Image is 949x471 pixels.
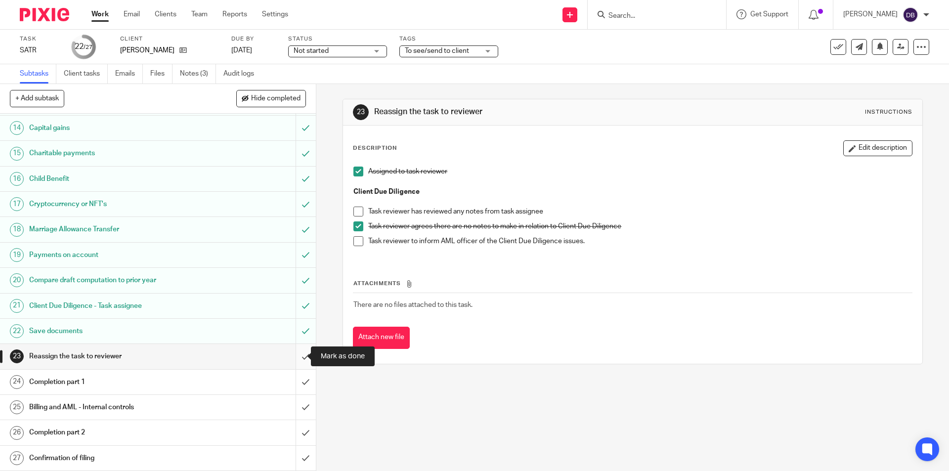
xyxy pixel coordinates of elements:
h1: Completion part 1 [29,375,200,389]
div: 21 [10,299,24,313]
input: Search [607,12,696,21]
label: Status [288,35,387,43]
a: Work [91,9,109,19]
span: Not started [294,47,329,54]
label: Due by [231,35,276,43]
h1: Reassign the task to reviewer [374,107,654,117]
div: 16 [10,172,24,186]
h1: Payments on account [29,248,200,262]
p: [PERSON_NAME] [843,9,898,19]
a: Audit logs [223,64,261,84]
span: Hide completed [251,95,301,103]
div: 14 [10,121,24,135]
a: Files [150,64,173,84]
img: Pixie [20,8,69,21]
p: [PERSON_NAME] [120,45,174,55]
span: [DATE] [231,47,252,54]
h1: Marriage Allowance Transfer [29,222,200,237]
div: 23 [353,104,369,120]
div: Instructions [865,108,912,116]
a: Clients [155,9,176,19]
p: Task reviewer agrees there are no notes to make in relation to Client Due Diligence [368,221,911,231]
div: 20 [10,273,24,287]
span: There are no files attached to this task. [353,301,473,308]
div: 22 [10,324,24,338]
h1: Save documents [29,324,200,339]
button: Attach new file [353,327,410,349]
div: 25 [10,400,24,414]
img: svg%3E [903,7,918,23]
h1: Child Benefit [29,171,200,186]
a: Reports [222,9,247,19]
div: 15 [10,147,24,161]
h1: Confirmation of filing [29,451,200,466]
p: Task reviewer to inform AML officer of the Client Due Diligence issues. [368,236,911,246]
a: Email [124,9,140,19]
button: + Add subtask [10,90,64,107]
a: Notes (3) [180,64,216,84]
h1: Completion part 2 [29,425,200,440]
span: To see/send to client [405,47,469,54]
h1: Cryptocurrency or NFT's [29,197,200,212]
div: 17 [10,197,24,211]
label: Tags [399,35,498,43]
button: Hide completed [236,90,306,107]
p: Assigned to task reviewer [368,167,911,176]
h1: Compare draft computation to prior year [29,273,200,288]
a: Settings [262,9,288,19]
h1: Charitable payments [29,146,200,161]
p: Task reviewer has reviewed any notes from task assignee [368,207,911,216]
strong: Client Due Diligence [353,188,420,195]
small: /27 [84,44,92,50]
p: Description [353,144,397,152]
div: 26 [10,426,24,440]
h1: Reassign the task to reviewer [29,349,200,364]
span: Attachments [353,281,401,286]
h1: Capital gains [29,121,200,135]
div: 23 [10,349,24,363]
a: Team [191,9,208,19]
label: Client [120,35,219,43]
div: 18 [10,223,24,237]
a: Client tasks [64,64,108,84]
div: SATR [20,45,59,55]
label: Task [20,35,59,43]
a: Emails [115,64,143,84]
h1: Billing and AML - Internal controls [29,400,200,415]
div: 22 [75,41,92,52]
span: Get Support [750,11,788,18]
div: 19 [10,248,24,262]
div: 24 [10,375,24,389]
a: Subtasks [20,64,56,84]
button: Edit description [843,140,912,156]
div: 27 [10,451,24,465]
h1: Client Due Diligence - Task assignee [29,299,200,313]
